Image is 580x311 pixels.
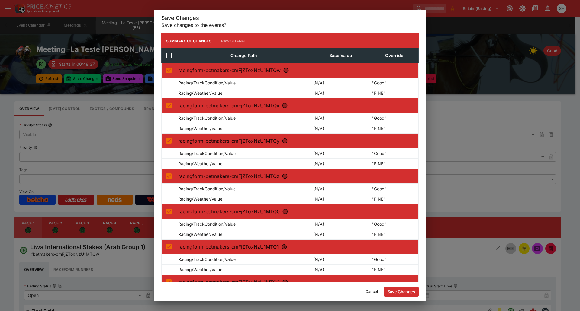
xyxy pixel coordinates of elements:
[311,184,370,194] td: (N/A)
[282,279,288,285] svg: R7 - Hippo Compiegne Handicap
[216,33,252,48] button: Raw Change
[282,208,288,214] svg: R5 - Asso Proprio Handicap
[178,243,417,250] p: racingform-betmakers-cmFjZToxNzU1MTQ1
[178,186,236,192] p: Racing/TrackCondition/Value
[178,278,417,286] p: racingform-betmakers-cmFjZToxNzU1MTQ2
[311,254,370,265] td: (N/A)
[311,148,370,159] td: (N/A)
[161,14,419,21] h5: Save Changes
[178,115,236,121] p: Racing/TrackCondition/Value
[311,123,370,134] td: (N/A)
[311,265,370,275] td: (N/A)
[178,196,222,202] p: Racing/Weather/Value
[311,229,370,240] td: (N/A)
[311,88,370,98] td: (N/A)
[178,137,417,144] p: racingform-betmakers-cmFjZToxNzU1MTQy
[311,48,370,63] th: Base Value
[281,244,287,250] svg: R6 - Hippo. Gabarret Handicap
[178,160,222,167] p: Racing/Weather/Value
[161,21,419,29] p: Save changes to the events?
[282,103,288,109] svg: R2 - Point France Maiden Stakes
[370,113,419,123] td: "Good"
[370,148,419,159] td: "Good"
[283,67,289,73] svg: R1 - Liwa International Stakes (Arab Group 1)
[370,159,419,169] td: "FINE"
[282,138,288,144] svg: R3 - Aca Stakes
[370,265,419,275] td: "FINE"
[370,123,419,134] td: "FINE"
[370,219,419,229] td: "Good"
[178,173,417,180] p: racingform-betmakers-cmFjZToxNzU1MTQz
[370,229,419,240] td: "FINE"
[370,88,419,98] td: "FINE"
[311,78,370,88] td: (N/A)
[178,150,236,157] p: Racing/TrackCondition/Value
[370,78,419,88] td: "Good"
[311,194,370,204] td: (N/A)
[282,173,288,179] svg: R4 - Alfred Fremiot Stakes
[178,256,236,262] p: Racing/TrackCondition/Value
[370,184,419,194] td: "Good"
[370,48,419,63] th: Override
[178,102,417,109] p: racingform-betmakers-cmFjZToxNzU1MTQx
[161,33,216,48] button: Summary of Changes
[178,67,417,74] p: racingform-betmakers-cmFjZToxNzU1MTQw
[178,266,222,273] p: Racing/Weather/Value
[178,125,222,132] p: Racing/Weather/Value
[311,159,370,169] td: (N/A)
[311,219,370,229] td: (N/A)
[311,113,370,123] td: (N/A)
[370,194,419,204] td: "FINE"
[178,221,236,227] p: Racing/TrackCondition/Value
[362,287,382,297] button: Cancel
[178,231,222,237] p: Racing/Weather/Value
[370,254,419,265] td: "Good"
[178,80,236,86] p: Racing/TrackCondition/Value
[178,90,222,96] p: Racing/Weather/Value
[176,48,311,63] th: Change Path
[384,287,419,297] button: Save Changes
[178,208,417,215] p: racingform-betmakers-cmFjZToxNzU1MTQ0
